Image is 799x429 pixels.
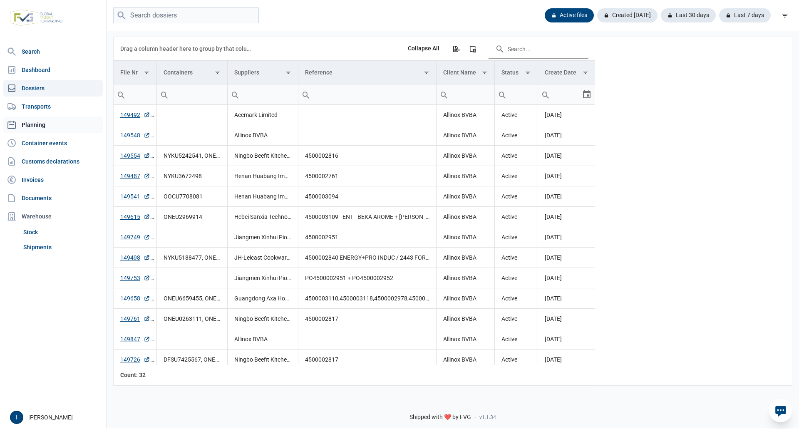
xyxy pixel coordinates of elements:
[661,8,716,22] div: Last 30 days
[228,248,298,268] td: JH-Leicast Cookware Co., Ltd., [PERSON_NAME] Cookware Co., Ltd.
[298,268,437,288] td: PO4500002951 + PO4500002952
[285,69,291,75] span: Show filter options for column 'Suppliers'
[298,84,437,105] td: Filter cell
[228,146,298,166] td: Ningbo Beefit Kitchenware Co., Ltd.
[545,132,562,139] span: [DATE]
[465,41,480,56] div: Column Chooser
[437,125,495,146] td: Allinox BVBA
[114,37,595,385] div: Data grid with 32 rows and 7 columns
[474,414,476,421] span: -
[437,207,495,227] td: Allinox BVBA
[437,61,495,84] td: Column Client Name
[20,225,103,240] a: Stock
[228,61,298,84] td: Column Suppliers
[228,84,298,105] td: Filter cell
[228,288,298,309] td: Guangdong Axa Home Co., Ltd., [GEOGRAPHIC_DATA] Zhongbao Kitchenware Co., Ltd.
[545,336,562,342] span: [DATE]
[545,254,562,261] span: [DATE]
[437,166,495,186] td: Allinox BVBA
[120,213,150,221] a: 149615
[489,39,588,59] input: Search in the data grid
[437,84,495,105] td: Filter cell
[157,166,228,186] td: NYKU3672498
[3,62,103,78] a: Dashboard
[120,335,150,343] a: 149847
[437,350,495,370] td: Allinox BVBA
[120,294,150,303] a: 149658
[495,350,538,370] td: Active
[719,8,771,22] div: Last 7 days
[120,151,150,160] a: 149554
[538,84,553,104] div: Search box
[437,268,495,288] td: Allinox BVBA
[495,248,538,268] td: Active
[495,84,538,105] td: Filter cell
[228,350,298,370] td: Ningbo Beefit Kitchenware Co., Ltd.
[120,253,150,262] a: 149498
[157,288,228,309] td: ONEU6659455, ONEU6661560, ONEU6662628, ONEU6663964, SEGU5946010, TCLU4551083
[120,69,138,76] div: File Nr
[114,84,129,104] div: Search box
[545,152,562,159] span: [DATE]
[495,166,538,186] td: Active
[538,84,582,104] input: Filter cell
[228,166,298,186] td: Henan Huabang Implement & Cooker Co., Ltd.
[495,329,538,350] td: Active
[214,69,221,75] span: Show filter options for column 'Containers'
[120,315,150,323] a: 149761
[501,69,519,76] div: Status
[545,193,562,200] span: [DATE]
[545,69,576,76] div: Create Date
[120,131,150,139] a: 149548
[120,192,150,201] a: 149541
[298,350,437,370] td: 4500002817
[408,45,439,52] div: Collapse All
[495,61,538,84] td: Column Status
[298,248,437,268] td: 4500002840 ENERGY+PRO INDUC / 2443 FORCE / 3113 ESSENTIAL / 2901 JLP / 2983 PRO INDUC / 3095 ENER...
[298,186,437,207] td: 4500003094
[3,43,103,60] a: Search
[3,98,103,115] a: Transports
[481,69,488,75] span: Show filter options for column 'Client Name'
[3,208,103,225] div: Warehouse
[437,186,495,207] td: Allinox BVBA
[157,350,228,370] td: DFSU7425567, ONEU0723500
[597,8,658,22] div: Created [DATE]
[495,227,538,248] td: Active
[7,6,66,29] img: FVG - Global freight forwarding
[228,84,243,104] div: Search box
[120,233,150,241] a: 149749
[437,84,494,104] input: Filter cell
[582,69,588,75] span: Show filter options for column 'Create Date'
[120,371,150,379] div: File Nr Count: 32
[298,207,437,227] td: 4500003109 - ENT - BEKA AROME + [PERSON_NAME]
[157,186,228,207] td: OOCU7708081
[298,61,437,84] td: Column Reference
[538,61,595,84] td: Column Create Date
[495,84,538,104] input: Filter cell
[234,69,259,76] div: Suppliers
[437,329,495,350] td: Allinox BVBA
[228,105,298,125] td: Acemark Limited
[423,69,429,75] span: Show filter options for column 'Reference'
[120,172,150,180] a: 149487
[443,69,476,76] div: Client Name
[120,111,150,119] a: 149492
[545,173,562,179] span: [DATE]
[3,135,103,151] a: Container events
[437,105,495,125] td: Allinox BVBA
[157,309,228,329] td: ONEU0263111, ONEU7638396
[228,125,298,146] td: Allinox BVBA
[437,288,495,309] td: Allinox BVBA
[582,84,592,104] div: Select
[409,414,471,421] span: Shipped with ❤️ by FVG
[298,227,437,248] td: 4500002951
[120,274,150,282] a: 149753
[144,69,150,75] span: Show filter options for column 'File Nr'
[157,61,228,84] td: Column Containers
[495,309,538,329] td: Active
[114,84,156,104] input: Filter cell
[437,248,495,268] td: Allinox BVBA
[228,309,298,329] td: Ningbo Beefit Kitchenware Co., Ltd.
[538,84,595,105] td: Filter cell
